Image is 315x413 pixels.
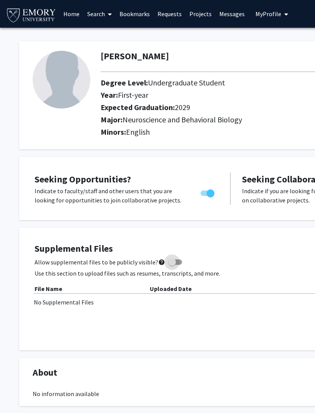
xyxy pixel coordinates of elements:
[35,285,62,293] b: File Name
[35,257,165,267] span: Allow supplemental files to be publicly visible?
[60,0,83,27] a: Home
[6,6,57,23] img: Emory University Logo
[197,186,219,198] div: Toggle
[154,0,186,27] a: Requests
[255,10,281,18] span: My Profile
[101,51,169,62] h1: [PERSON_NAME]
[35,173,131,185] span: Seeking Opportunities?
[123,115,242,124] span: Neuroscience and Behavioral Biology
[83,0,116,27] a: Search
[6,378,33,407] iframe: Chat
[33,51,90,109] img: Profile Picture
[35,186,186,205] p: Indicate to faculty/staff and other users that you are looking for opportunities to join collabor...
[158,257,165,267] mat-icon: help
[148,78,225,87] span: Undergraduate Student
[126,127,150,137] span: English
[33,366,57,380] span: About
[216,0,249,27] a: Messages
[186,0,216,27] a: Projects
[118,90,148,100] span: First-year
[175,102,190,112] span: 2029
[116,0,154,27] a: Bookmarks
